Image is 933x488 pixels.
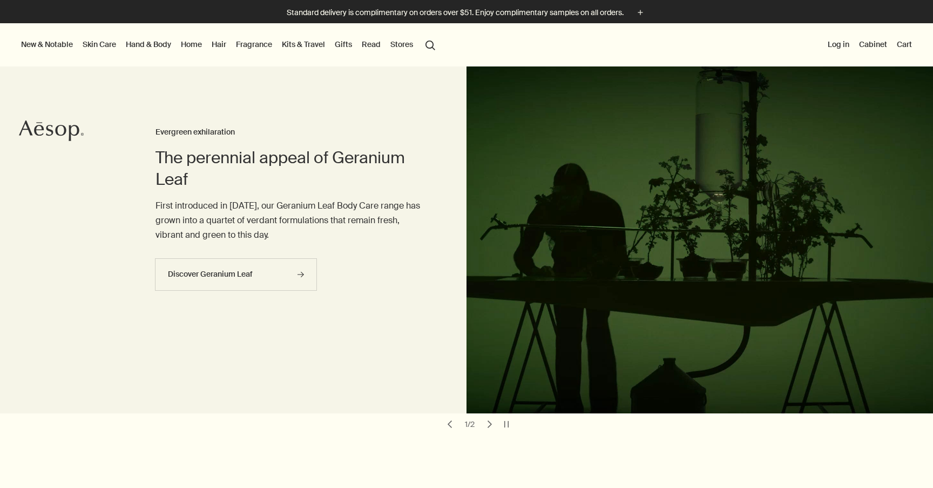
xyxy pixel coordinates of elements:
button: New & Notable [19,37,75,51]
button: previous slide [442,417,457,432]
a: Cabinet [857,37,889,51]
button: Log in [826,37,851,51]
button: pause [499,417,514,432]
button: Stores [388,37,415,51]
button: next slide [482,417,497,432]
a: Discover Geranium Leaf [155,258,317,291]
a: Home [179,37,204,51]
h2: The perennial appeal of Geranium Leaf [155,147,423,190]
button: Cart [895,37,914,51]
a: Skin Care [80,37,118,51]
nav: supplementary [826,23,914,66]
a: Hair [209,37,228,51]
button: Standard delivery is complimentary on orders over $51. Enjoy complimentary samples on all orders. [287,6,646,19]
button: Open search [421,34,440,55]
a: Kits & Travel [280,37,327,51]
svg: Aesop [19,120,84,142]
div: 1 / 2 [462,419,478,429]
a: Hand & Body [124,37,173,51]
a: Gifts [333,37,354,51]
p: First introduced in [DATE], our Geranium Leaf Body Care range has grown into a quartet of verdant... [155,198,423,243]
h3: Evergreen exhilaration [155,126,423,139]
a: Fragrance [234,37,274,51]
p: Standard delivery is complimentary on orders over $51. Enjoy complimentary samples on all orders. [287,7,624,18]
a: Aesop [19,120,84,144]
a: Read [360,37,383,51]
nav: primary [19,23,440,66]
